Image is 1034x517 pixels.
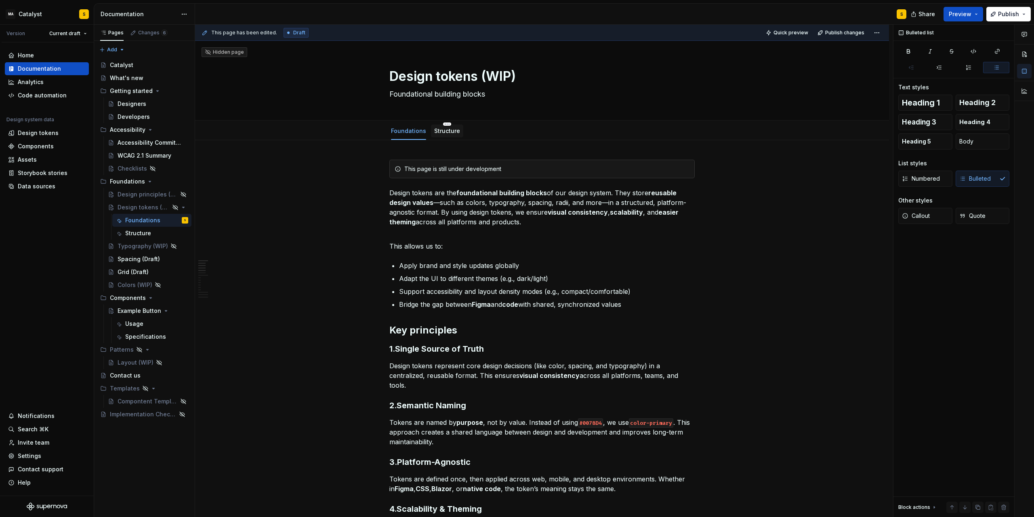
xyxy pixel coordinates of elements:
[118,255,160,263] div: Spacing (Draft)
[986,7,1031,21] button: Publish
[6,9,15,19] div: MA
[97,369,191,382] a: Contact us
[397,401,466,410] strong: Semantic Naming
[900,11,903,17] div: S
[105,162,191,175] a: Checklists
[918,10,935,18] span: Share
[629,418,673,428] code: color-primary
[18,465,63,473] div: Contact support
[389,361,695,390] p: Design tokens represent core design decisions (like color, spacing, and typography) in a centrali...
[97,72,191,84] a: What's new
[959,137,973,146] span: Body
[105,240,191,253] a: Typography (WIP)
[463,485,501,493] strong: native code
[902,137,931,146] span: Heading 5
[105,97,191,110] a: Designers
[898,171,952,187] button: Numbered
[389,324,695,337] h2: Key principles
[97,343,191,356] div: Patterns
[610,208,643,216] strong: scalability
[998,10,1019,18] span: Publish
[959,99,996,107] span: Heading 2
[5,423,89,436] button: Search ⌘K
[211,30,277,36] span: This page has been edited.
[519,371,580,380] strong: visual consistency
[5,476,89,489] button: Help
[110,294,146,302] div: Components
[2,5,92,23] button: MACatalystS
[763,27,812,38] button: Quick preview
[110,74,143,82] div: What's new
[18,51,34,59] div: Home
[105,356,191,369] a: Layout (WIP)
[898,502,937,513] div: Block actions
[5,436,89,449] a: Invite team
[434,127,460,134] a: Structure
[293,30,305,36] span: Draft
[389,188,695,236] p: Design tokens are the of our design system. They store —such as colors, typography, spacing, radi...
[97,291,191,304] div: Components
[97,408,191,421] a: Implementation Checklist
[97,84,191,97] div: Getting started
[389,474,695,494] p: Tokens are defined once, then applied across web, mobile, and desktop environments. Whether in , ...
[105,136,191,149] a: Accessibility Commitment
[902,99,940,107] span: Heading 1
[18,479,31,487] div: Help
[18,65,61,73] div: Documentation
[389,418,695,447] p: Tokens are named by , not by value. Instead of using , we use . This approach creates a shared la...
[112,330,191,343] a: Specifications
[395,344,484,354] strong: Single Source of Truth
[118,100,146,108] div: Designers
[404,165,689,173] div: This page is still under development
[431,122,463,139] div: Structure
[105,149,191,162] a: WCAG 2.1 Summary
[578,418,603,428] code: #0078D4
[956,95,1010,111] button: Heading 2
[112,227,191,240] a: Structure
[110,346,134,354] div: Patterns
[5,89,89,102] a: Code automation
[110,410,177,418] div: Implementation Checklist
[391,127,426,134] a: Foundations
[399,274,695,283] p: Adapt the UI to different themes (e.g., dark/light)
[18,78,44,86] div: Analytics
[5,140,89,153] a: Components
[118,139,184,147] div: Accessibility Commitment
[389,503,695,515] h3: 4.
[125,320,143,328] div: Usage
[110,126,145,134] div: Accessibility
[6,116,54,123] div: Design system data
[97,44,127,55] button: Add
[118,113,150,121] div: Developers
[18,129,59,137] div: Design tokens
[959,118,990,126] span: Heading 4
[97,382,191,395] div: Templates
[502,300,518,308] strong: code
[5,409,89,422] button: Notifications
[110,177,145,186] div: Foundations
[46,28,90,39] button: Current draft
[548,208,608,216] strong: visual consistency
[389,400,695,411] h3: 2.
[898,114,952,130] button: Heading 3
[898,133,952,150] button: Heading 5
[18,156,37,164] div: Assets
[112,214,191,227] a: FoundationsS
[456,189,547,197] strong: foundational building blocks
[27,502,67,511] svg: Supernova Logo
[118,268,149,276] div: Grid (Draft)
[898,196,933,205] div: Other styles
[902,212,930,220] span: Callout
[19,10,42,18] div: Catalyst
[118,397,178,405] div: Compontent Template
[118,152,171,160] div: WCAG 2.1 Summary
[944,7,983,21] button: Preview
[388,122,429,139] div: Foundations
[118,190,178,198] div: Design principles (WIP)
[105,201,191,214] a: Design tokens (WIP)
[898,208,952,224] button: Callout
[956,208,1010,224] button: Quote
[100,30,124,36] div: Pages
[472,300,491,308] strong: Figma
